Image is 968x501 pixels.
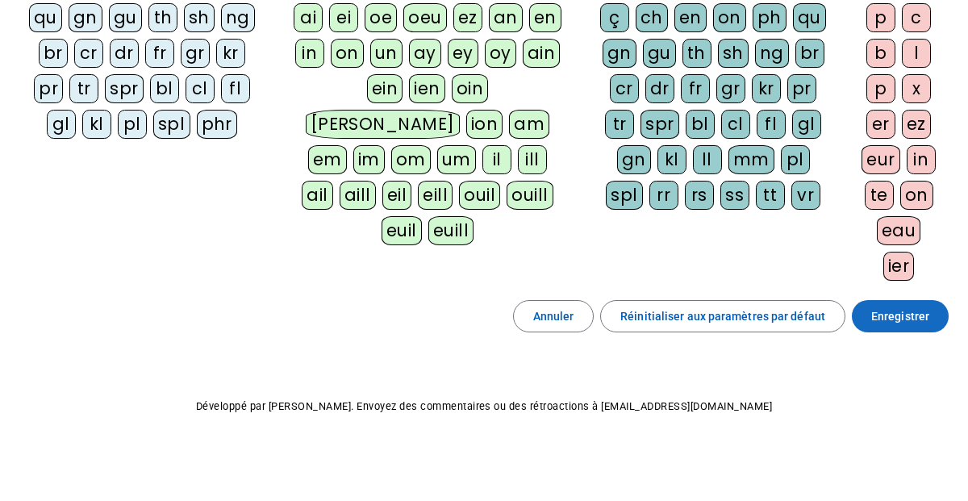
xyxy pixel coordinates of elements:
div: gu [643,39,676,68]
div: gl [792,110,821,139]
div: gl [47,110,76,139]
div: ai [294,3,323,32]
div: gr [716,74,745,103]
div: ien [409,74,445,103]
button: Réinitialiser aux paramètres par défaut [600,300,845,332]
div: bl [150,74,179,103]
div: ez [902,110,931,139]
div: eill [418,181,453,210]
div: gu [109,3,142,32]
div: pl [118,110,147,139]
div: eil [382,181,412,210]
div: pl [781,145,810,174]
div: gn [69,3,102,32]
div: ion [466,110,503,139]
div: spl [606,181,643,210]
div: spr [105,74,144,103]
div: ç [600,3,629,32]
div: ill [518,145,547,174]
div: im [353,145,385,174]
div: ein [367,74,403,103]
div: en [674,3,707,32]
div: ay [409,39,441,68]
div: b [866,39,895,68]
div: gr [181,39,210,68]
div: qu [793,3,826,32]
div: sh [718,39,749,68]
div: oeu [403,3,447,32]
div: dr [645,74,674,103]
div: tr [605,110,634,139]
div: ng [221,3,255,32]
div: oe [365,3,397,32]
div: cr [610,74,639,103]
div: rr [649,181,678,210]
div: ail [302,181,333,210]
div: er [866,110,895,139]
div: cl [721,110,750,139]
div: am [509,110,549,139]
div: tr [69,74,98,103]
div: em [308,145,347,174]
div: ez [453,3,482,32]
div: qu [29,3,62,32]
div: dr [110,39,139,68]
div: ch [636,3,668,32]
div: phr [197,110,238,139]
div: oy [485,39,516,68]
div: vr [791,181,820,210]
div: th [148,3,177,32]
div: in [907,145,936,174]
div: ss [720,181,749,210]
div: cl [186,74,215,103]
div: ll [693,145,722,174]
div: br [795,39,824,68]
div: gn [617,145,651,174]
div: gn [603,39,636,68]
div: sh [184,3,215,32]
div: spr [640,110,679,139]
div: oin [452,74,489,103]
div: mm [728,145,774,174]
div: rs [685,181,714,210]
div: pr [787,74,816,103]
span: Annuler [533,307,574,326]
div: fr [681,74,710,103]
div: euill [428,216,474,245]
div: ei [329,3,358,32]
div: fr [145,39,174,68]
div: br [39,39,68,68]
div: bl [686,110,715,139]
div: eur [862,145,900,174]
div: en [529,3,561,32]
div: eau [877,216,921,245]
div: te [865,181,894,210]
div: cr [74,39,103,68]
div: an [489,3,523,32]
div: l [902,39,931,68]
div: tt [756,181,785,210]
div: in [295,39,324,68]
div: ph [753,3,786,32]
div: [PERSON_NAME] [306,110,460,139]
div: kr [216,39,245,68]
div: aill [340,181,376,210]
button: Annuler [513,300,595,332]
div: kl [82,110,111,139]
div: om [391,145,431,174]
div: p [866,74,895,103]
div: um [437,145,476,174]
div: x [902,74,931,103]
span: Enregistrer [871,307,929,326]
div: p [866,3,895,32]
div: un [370,39,403,68]
div: ouil [459,181,500,210]
div: ier [883,252,915,281]
button: Enregistrer [852,300,949,332]
div: fl [757,110,786,139]
div: on [900,181,933,210]
span: Réinitialiser aux paramètres par défaut [620,307,825,326]
div: kl [657,145,686,174]
div: ouill [507,181,553,210]
div: th [682,39,711,68]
